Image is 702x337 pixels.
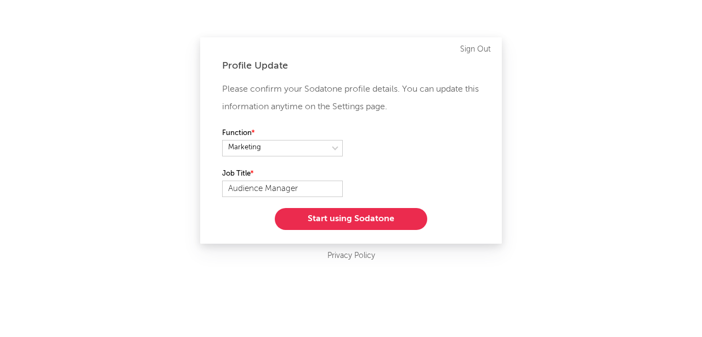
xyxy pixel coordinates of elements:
[222,81,480,116] p: Please confirm your Sodatone profile details. You can update this information anytime on the Sett...
[222,167,343,181] label: Job Title
[275,208,427,230] button: Start using Sodatone
[222,127,343,140] label: Function
[222,59,480,72] div: Profile Update
[327,249,375,263] a: Privacy Policy
[460,43,491,56] a: Sign Out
